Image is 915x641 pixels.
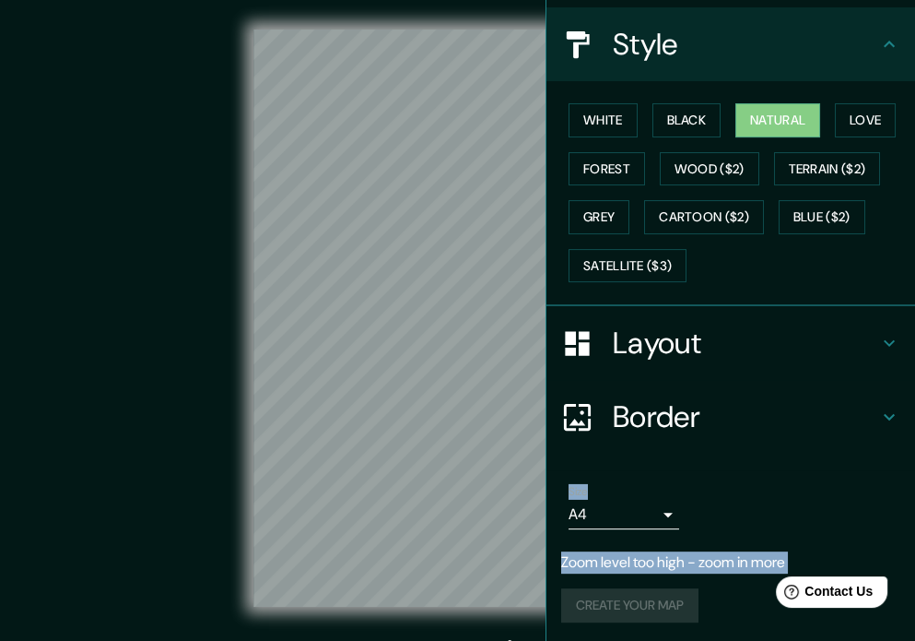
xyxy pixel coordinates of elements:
[546,7,915,81] div: Style
[774,152,881,186] button: Terrain ($2)
[561,552,900,574] p: Zoom level too high - zoom in more
[613,26,878,63] h4: Style
[613,398,878,435] h4: Border
[569,500,679,529] div: A4
[569,103,638,137] button: White
[652,103,721,137] button: Black
[569,200,629,234] button: Grey
[660,152,759,186] button: Wood ($2)
[751,569,895,621] iframe: Help widget launcher
[735,103,820,137] button: Natural
[779,200,865,234] button: Blue ($2)
[613,325,878,362] h4: Layout
[644,200,764,234] button: Cartoon ($2)
[253,30,662,607] canvas: Map
[835,103,896,137] button: Love
[546,306,915,380] div: Layout
[546,380,915,454] div: Border
[569,249,686,283] button: Satellite ($3)
[569,152,645,186] button: Forest
[569,484,588,500] label: Size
